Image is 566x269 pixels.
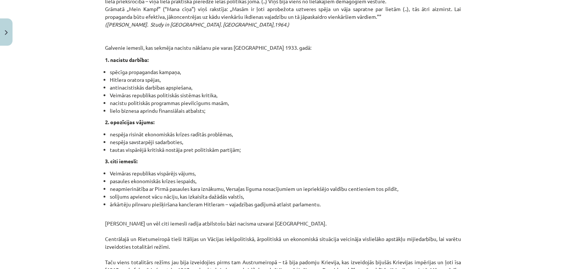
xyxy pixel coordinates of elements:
[110,193,461,200] li: solījums apvienot vācu nāciju, kas izkaisīta dažādās valstīs,
[110,76,461,84] li: Hitlera oratora spējas,
[110,185,461,193] li: neapmierinātība ar Pirmā pasaules kara iznākumu, Versaļas līguma nosacījumiem un iepriekšējo vald...
[110,177,461,185] li: pasaules ekonomiskās krīzes iespaids,
[110,130,461,138] li: nespēja risināt ekonomiskās krīzes radītās problēmas,
[110,146,461,154] li: tautas vispārējā kritiskā nostāja pret politiskām partijām;
[110,107,461,115] li: lielo biznesa aprindu finansiālais atbalsts;
[110,84,461,91] li: antinacistiskās darbības apspiešana,
[105,21,289,28] em: ([PERSON_NAME]. Study in [GEOGRAPHIC_DATA]. [GEOGRAPHIC_DATA],1964.)
[110,138,461,146] li: nespēja savstarpēji sadarboties,
[110,170,461,177] li: Veimāras republikas vispārējs vājums,
[110,91,461,99] li: Veimāras republikas politiskās sistēmas kritika,
[105,56,149,63] strong: 1. nacistu darbība:
[105,119,154,125] strong: 2. opozīcijas vājums:
[110,99,461,107] li: nacistu politiskās programmas pievilcīgums masām,
[105,158,137,164] strong: 3. citi iemesli:
[110,200,461,216] li: ārkārtēju pilnvaru piešķiršana kancleram Hitleram – vajadzības gadījumā atlaist parlamentu.
[110,68,461,76] li: spēcīga propagandas kampaņa,
[5,30,8,35] img: icon-close-lesson-0947bae3869378f0d4975bcd49f059093ad1ed9edebbc8119c70593378902aed.svg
